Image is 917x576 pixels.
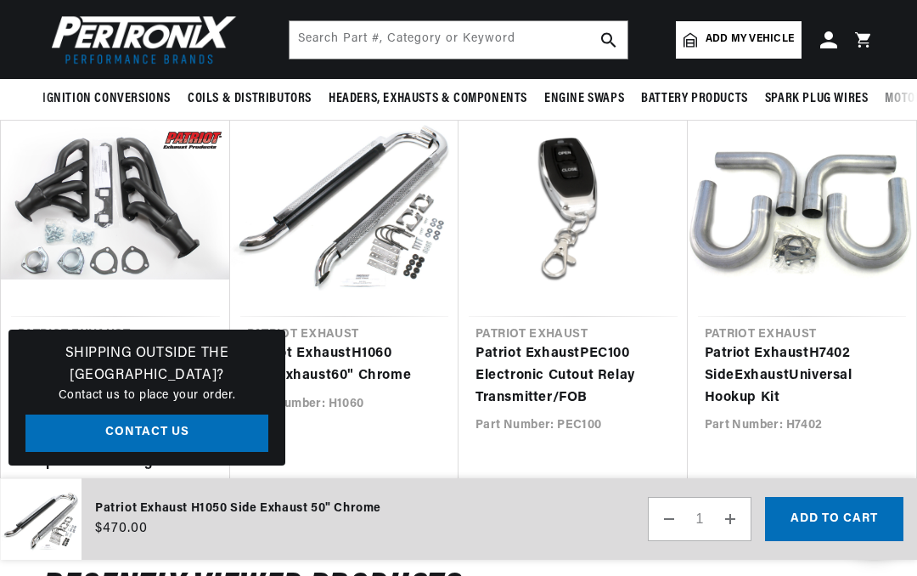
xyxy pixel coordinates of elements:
div: Patriot Exhaust H1050 Side Exhaust 50" Chrome [95,500,381,518]
span: Engine Swaps [544,90,624,108]
button: search button [590,21,627,59]
a: Patriot ExhaustPEC100 Electronic Cutout Relay Transmitter/FOB [475,343,654,409]
button: Add to cart [765,497,903,541]
span: Battery Products [641,90,748,108]
span: $470.00 [95,518,148,539]
a: Patriot ExhaustH1060 SideExhaust60" Chrome [247,343,425,387]
summary: Coils & Distributors [179,79,320,119]
img: Pertronix [42,10,238,69]
summary: Headers, Exhausts & Components [320,79,536,119]
a: Add my vehicle [676,21,802,59]
summary: Ignition Conversions [42,79,179,119]
h3: Shipping Outside the [GEOGRAPHIC_DATA]? [25,343,268,387]
summary: Spark Plug Wires [757,79,877,119]
a: 1960-65 Ford Falcon/Ranchero & Mercury Comet Small Block Ford 1 5/8" Clippster Header with Hi-Tem... [18,343,196,474]
span: Headers, Exhausts & Components [329,90,527,108]
summary: Engine Swaps [536,79,633,119]
span: Coils & Distributors [188,90,312,108]
input: Search Part #, Category or Keyword [290,21,627,59]
span: Add my vehicle [706,31,794,48]
span: Ignition Conversions [42,90,171,108]
a: Patriot ExhaustH7402 SideExhaustUniversal Hookup Kit [705,343,883,409]
a: Contact Us [25,415,268,453]
summary: Battery Products [633,79,757,119]
p: Contact us to place your order. [25,387,268,405]
span: Spark Plug Wires [765,90,869,108]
